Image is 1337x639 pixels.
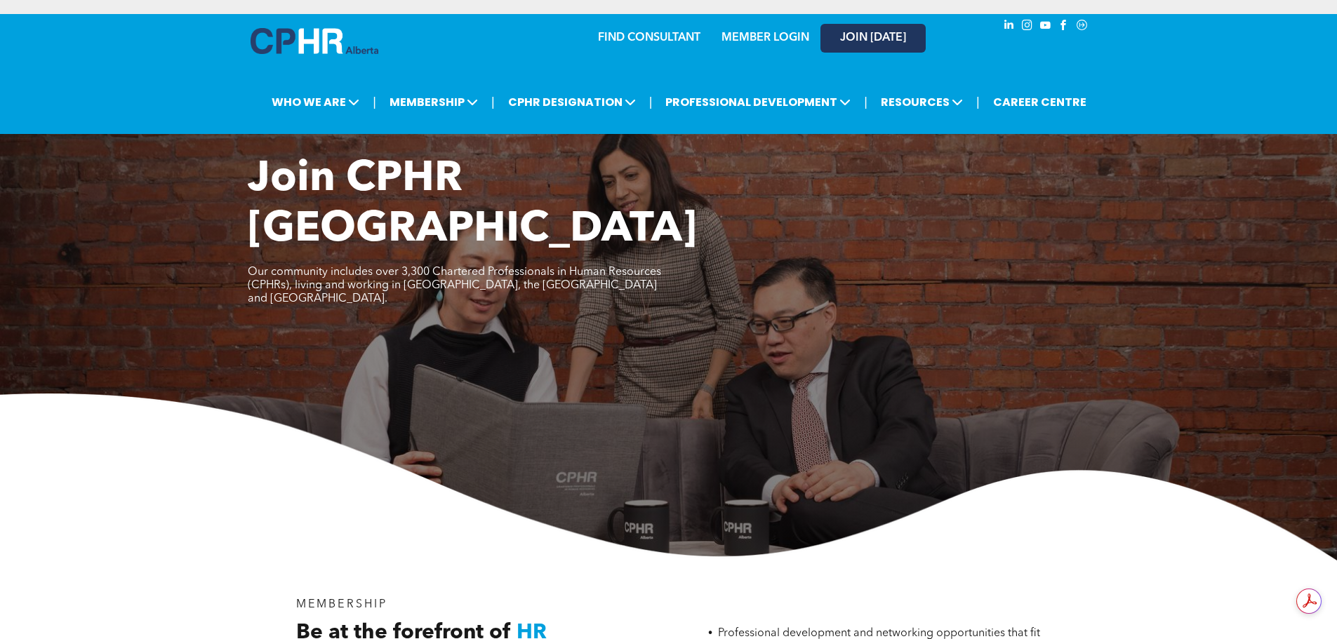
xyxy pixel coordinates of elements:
[1056,18,1072,36] a: facebook
[877,89,967,115] span: RESOURCES
[1075,18,1090,36] a: Social network
[248,159,697,251] span: Join CPHR [GEOGRAPHIC_DATA]
[251,28,378,54] img: A blue and white logo for cp alberta
[1002,18,1017,36] a: linkedin
[976,88,980,116] li: |
[504,89,640,115] span: CPHR DESIGNATION
[721,32,809,43] a: MEMBER LOGIN
[385,89,482,115] span: MEMBERSHIP
[248,267,661,304] span: Our community includes over 3,300 Chartered Professionals in Human Resources (CPHRs), living and ...
[1020,18,1035,36] a: instagram
[989,89,1091,115] a: CAREER CENTRE
[820,24,926,53] a: JOIN [DATE]
[598,32,700,43] a: FIND CONSULTANT
[840,32,906,45] span: JOIN [DATE]
[649,88,653,116] li: |
[373,88,376,116] li: |
[491,88,495,116] li: |
[296,599,388,610] span: MEMBERSHIP
[864,88,867,116] li: |
[1038,18,1053,36] a: youtube
[661,89,855,115] span: PROFESSIONAL DEVELOPMENT
[267,89,364,115] span: WHO WE ARE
